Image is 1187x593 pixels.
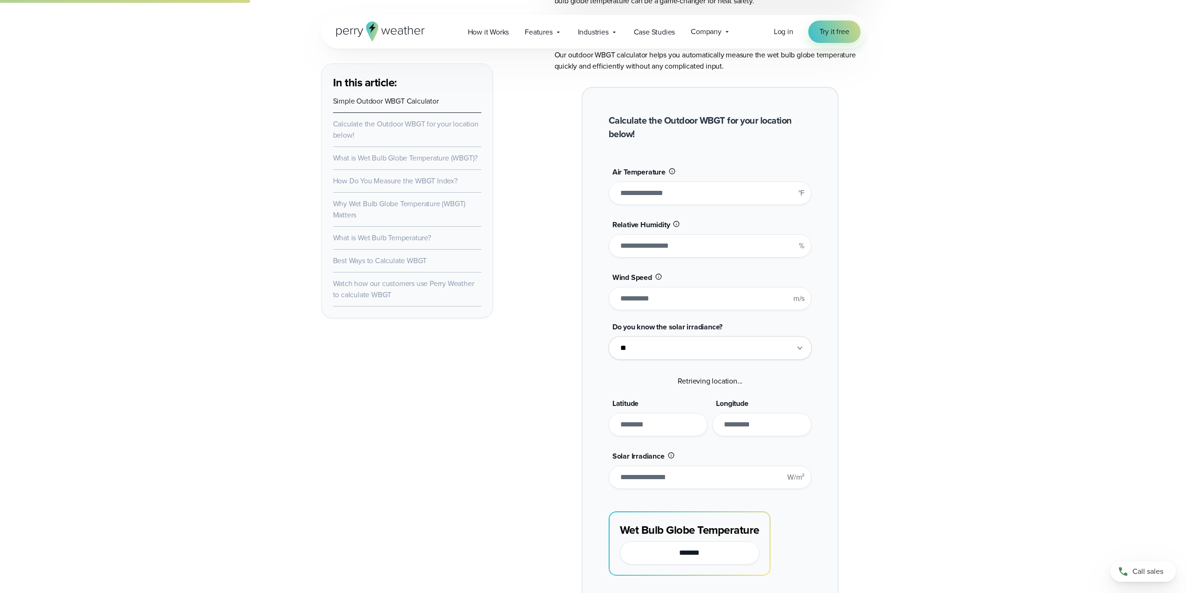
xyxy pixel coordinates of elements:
a: Simple Outdoor WBGT Calculator [333,96,439,106]
span: Longitude [716,398,748,409]
a: Case Studies [626,22,683,42]
a: Calculate the Outdoor WBGT for your location below! [333,119,479,140]
span: Wind Speed [612,272,652,283]
a: Call sales [1111,561,1176,582]
span: Relative Humidity [612,219,670,230]
span: Try it free [819,26,849,37]
a: Watch how our customers use Perry Weather to calculate WBGT [333,278,474,300]
a: What is Wet Bulb Temperature? [333,232,431,243]
a: Best Ways to Calculate WBGT [333,255,427,266]
a: What is Wet Bulb Globe Temperature (WBGT)? [333,153,478,163]
a: How it Works [460,22,517,42]
span: Call sales [1132,566,1163,577]
span: Air Temperature [612,167,666,177]
span: Case Studies [634,27,675,38]
span: Do you know the solar irradiance? [612,321,722,332]
a: Why Wet Bulb Globe Temperature (WBGT) Matters [333,198,466,220]
a: Try it free [808,21,861,43]
a: Log in [774,26,793,37]
span: Latitude [612,398,639,409]
span: Company [691,26,722,37]
span: Solar Irradiance [612,451,665,461]
span: Industries [578,27,609,38]
span: Retrieving location... [678,376,743,386]
h3: In this article: [333,75,481,90]
span: Features [525,27,552,38]
p: Our outdoor WBGT calculator helps you automatically measure the wet bulb globe temperature quickl... [555,49,866,72]
h2: Calculate the Outdoor WBGT for your location below! [609,114,812,141]
span: How it Works [468,27,509,38]
a: How Do You Measure the WBGT Index? [333,175,458,186]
